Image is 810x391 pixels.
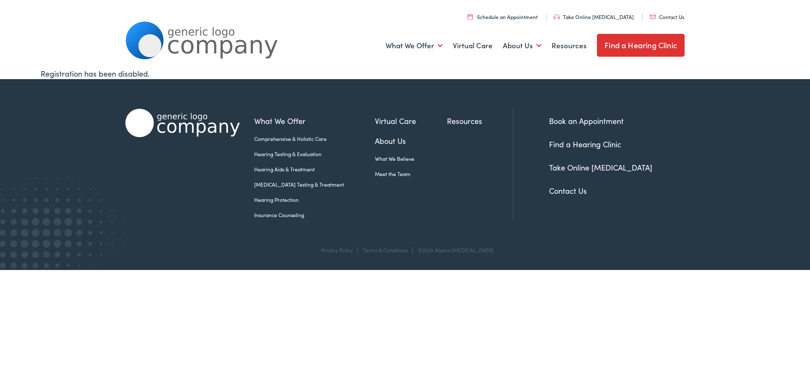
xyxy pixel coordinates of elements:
a: Hearing Testing & Evaluation [254,150,375,158]
a: Contact Us [650,13,684,20]
img: utility icon [650,15,656,19]
a: Virtual Care [453,30,493,61]
img: Alpaca Audiology [125,109,240,137]
a: Schedule an Appointment [468,13,538,20]
a: Comprehensive & Holistic Care [254,135,375,143]
div: Registration has been disabled. [41,68,770,79]
a: Book an Appointment [549,116,624,126]
a: Contact Us [549,185,587,196]
a: Find a Hearing Clinic [597,34,685,57]
a: What We Offer [386,30,443,61]
a: Resources [447,115,513,127]
a: [MEDICAL_DATA] Testing & Treatment [254,181,375,188]
a: Meet the Team [375,170,447,178]
a: Terms & Conditions [363,246,408,253]
a: Hearing Aids & Treatment [254,165,375,173]
a: Virtual Care [375,115,447,127]
a: Find a Hearing Clinic [549,139,621,149]
div: ©2025 Alpaca [MEDICAL_DATA] [414,247,494,253]
img: utility icon [554,14,560,19]
a: What We Believe [375,155,447,162]
a: Privacy Policy [321,246,353,253]
a: Insurance Counseling [254,211,375,219]
a: About Us [503,30,541,61]
a: Take Online [MEDICAL_DATA] [554,13,634,20]
a: Take Online [MEDICAL_DATA] [549,162,652,173]
a: Resources [552,30,587,61]
a: Hearing Protection [254,196,375,204]
img: utility icon [468,14,473,19]
a: What We Offer [254,115,375,127]
a: About Us [375,135,447,146]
